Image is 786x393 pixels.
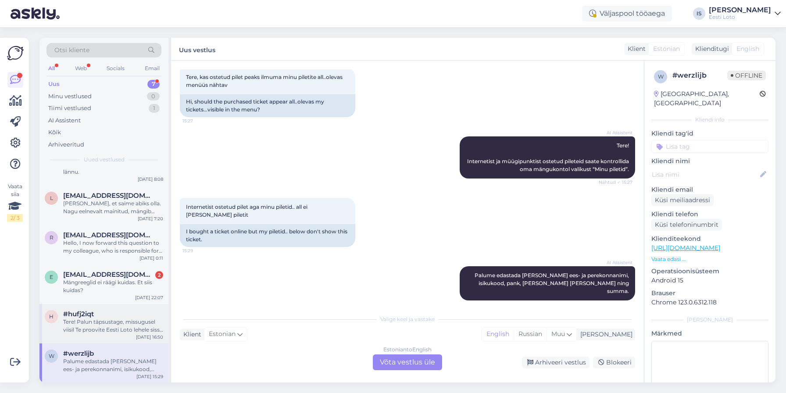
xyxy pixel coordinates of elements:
div: [DATE] 8:08 [138,176,163,182]
div: Kõik [48,128,61,137]
span: Tere, kas ostetud pilet peaks ilmuma minu piletite all..olevas menüüs nähtav [186,74,344,88]
span: Uued vestlused [84,156,125,164]
span: Estonian [209,329,236,339]
span: e [50,274,53,280]
div: [PERSON_NAME] [709,7,771,14]
span: Otsi kliente [54,46,89,55]
span: w [658,73,664,80]
span: l [50,195,53,201]
input: Lisa tag [651,140,768,153]
div: [DATE] 15:29 [136,373,163,380]
div: Hi, should the purchased ticket appear all..olevas my tickets...visible in the menu? [180,94,355,117]
div: [GEOGRAPHIC_DATA], [GEOGRAPHIC_DATA] [654,89,760,108]
div: # werzlijb [672,70,727,81]
div: Uus [48,80,60,89]
div: Küsi telefoninumbrit [651,219,722,231]
div: Klient [180,330,201,339]
div: I bought a ticket online but my piletid.. below don't show this ticket. [180,224,355,247]
span: 15:27 [182,118,215,124]
span: #hufj2iqt [63,310,94,318]
div: Minu vestlused [48,92,92,101]
div: Valige keel ja vastake [180,315,635,323]
span: enzuvsaun@gmail.com [63,271,154,279]
div: Arhiveeri vestlus [522,357,589,368]
div: Palume edastada [PERSON_NAME] ees- ja perekonnanimi, isikukood, pank, [PERSON_NAME] [PERSON_NAME]... [63,357,163,373]
p: Kliendi email [651,185,768,194]
p: Klienditeekond [651,234,768,243]
div: Tere! Palun täpsustage, missugusel viisil Te proovite Eesti Loto lehele sisse logida ning millise... [63,318,163,334]
div: 1 [149,104,160,113]
span: h [49,313,54,320]
div: 7 [147,80,160,89]
span: r [50,234,54,241]
span: Estonian [653,44,680,54]
p: Chrome 123.0.6312.118 [651,298,768,307]
span: Palume edastada [PERSON_NAME] ees- ja perekonnanimi, isikukood, pank, [PERSON_NAME] [PERSON_NAME]... [475,272,630,294]
div: AI Assistent [48,116,81,125]
p: Kliendi telefon [651,210,768,219]
div: 2 [155,271,163,279]
div: [DATE] 0:11 [139,255,163,261]
span: 15:29 [600,301,632,307]
div: Email [143,63,161,74]
span: AI Assistent [600,259,632,266]
img: Askly Logo [7,45,24,61]
div: Väljaspool tööaega [582,6,672,21]
span: Offline [727,71,766,80]
span: 15:29 [182,247,215,254]
span: #werzlijb [63,350,94,357]
div: Estonian to English [383,346,432,354]
div: Hello, I now forward this question to my colleague, who is responsible for this. The reply will b... [63,239,163,255]
a: [PERSON_NAME]Eesti Loto [709,7,781,21]
div: [PERSON_NAME] [651,316,768,324]
div: [DATE] 7:20 [138,215,163,222]
div: 2 / 3 [7,214,23,222]
p: Kliendi nimi [651,157,768,166]
div: Tiimi vestlused [48,104,91,113]
a: [URL][DOMAIN_NAME] [651,244,720,252]
span: Internetist ostetud pilet aga minu piletid.. all ei [PERSON_NAME] piletit [186,204,309,218]
div: Russian [514,328,547,341]
div: [DATE] 22:07 [135,294,163,301]
div: Web [73,63,89,74]
div: Küsi meiliaadressi [651,194,714,206]
p: Kliendi tag'id [651,129,768,138]
p: Android 15 [651,276,768,285]
input: Lisa nimi [652,170,758,179]
div: Võta vestlus üle [373,354,442,370]
div: Socials [105,63,126,74]
div: All [46,63,57,74]
div: 0 [147,92,160,101]
label: Uus vestlus [179,43,215,55]
div: English [482,328,514,341]
p: Märkmed [651,329,768,338]
div: Arhiveeritud [48,140,84,149]
div: [DATE] 16:50 [136,334,163,340]
div: Klient [624,44,646,54]
div: Eesti Loto [709,14,771,21]
span: littlesun_3@hotmail.com [63,192,154,200]
span: Nähtud ✓ 15:27 [599,179,632,186]
div: Mängreeglid ei räägi kuidas. Et siis kuidas? [63,279,163,294]
p: Vaata edasi ... [651,255,768,263]
span: w [49,353,54,359]
span: English [736,44,759,54]
div: Kliendi info [651,116,768,124]
span: AI Assistent [600,129,632,136]
div: Blokeeri [593,357,635,368]
div: Vaata siia [7,182,23,222]
span: Muu [551,330,565,338]
p: Operatsioonisüsteem [651,267,768,276]
p: Brauser [651,289,768,298]
div: [PERSON_NAME] [577,330,632,339]
div: [PERSON_NAME], et saime abiks olla. Nagu eelnevalt mainitud, mängib infosüsteem selle automaatsel... [63,200,163,215]
span: remy.ratsep@gmail.com [63,231,154,239]
div: Klienditugi [692,44,729,54]
div: IS [693,7,705,20]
